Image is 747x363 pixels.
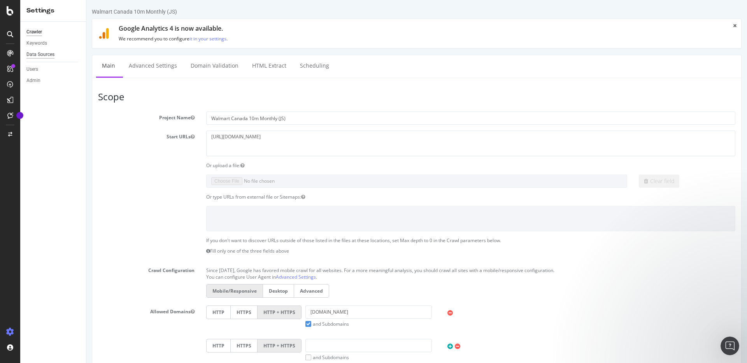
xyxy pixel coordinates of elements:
[10,55,35,77] a: Main
[26,65,81,73] a: Users
[144,339,171,353] label: HTTPS
[120,264,649,274] p: Since [DATE], Google has favored mobile crawl for all websites. For a more meaningful analysis, y...
[26,6,80,15] div: Settings
[26,51,81,59] a: Data Sources
[6,305,114,315] label: Allowed Domains
[98,55,158,77] a: Domain Validation
[120,339,144,353] label: HTTP
[120,274,649,280] p: You can configure User Agent in .
[114,194,655,200] div: Or type URLs from external file or Sitemaps:
[176,284,208,298] label: Desktop
[114,162,655,169] div: Or upload a file:
[26,28,81,36] a: Crawler
[26,77,81,85] a: Admin
[120,284,176,298] label: Mobile/Responsive
[37,55,96,77] a: Advanced Settings
[26,39,47,47] div: Keywords
[6,264,114,274] label: Crawl Configuration
[104,114,108,121] button: Project Name
[208,284,243,298] label: Advanced
[26,28,42,36] div: Crawler
[6,112,114,121] label: Project Name
[160,55,206,77] a: HTML Extract
[721,337,739,355] iframe: Intercom live chat
[26,65,38,73] div: Users
[12,92,649,102] h3: Scope
[26,51,54,59] div: Data Sources
[26,39,81,47] a: Keywords
[120,237,649,244] p: If you don't want to discover URLs outside of those listed in the files at these locations, set M...
[5,8,91,16] div: Walmart Canada 10m Monthly (JS)
[219,354,263,361] label: and Subdomains
[171,305,215,319] label: HTTP + HTTPS
[103,35,140,42] a: it in your settings
[12,28,23,39] img: ga4.9118ffdc1441.svg
[120,248,649,254] p: Fill only one of the three fields above
[144,305,171,319] label: HTTPS
[32,25,637,32] h1: Google Analytics 4 is now available.
[104,308,108,315] button: Allowed Domains
[16,112,23,119] div: Tooltip anchor
[120,131,649,156] textarea: [URL][DOMAIN_NAME]
[120,305,144,319] label: HTTP
[32,35,637,42] p: We recommend you to configure .
[26,77,40,85] div: Admin
[171,339,215,353] label: HTTP + HTTPS
[208,55,249,77] a: Scheduling
[104,133,108,140] button: Start URLs
[189,274,230,280] a: Advanced Settings
[219,321,263,327] label: and Subdomains
[6,131,114,140] label: Start URLs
